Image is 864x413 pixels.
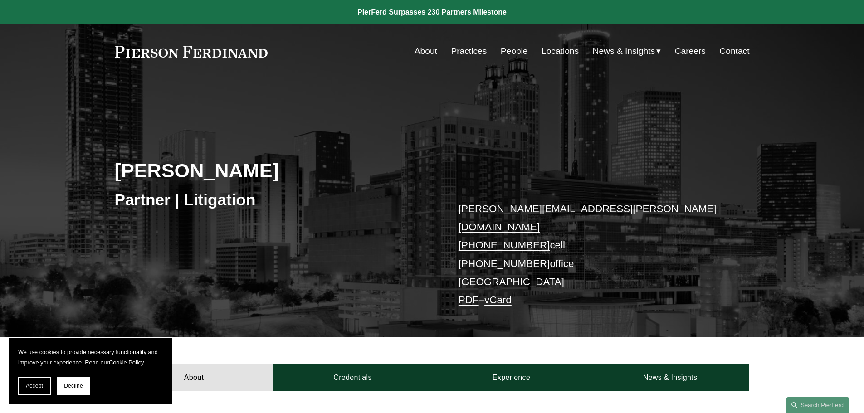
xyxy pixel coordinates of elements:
[591,364,749,391] a: News & Insights
[415,43,437,60] a: About
[459,200,723,310] p: cell office [GEOGRAPHIC_DATA] –
[432,364,591,391] a: Experience
[115,159,432,182] h2: [PERSON_NAME]
[542,43,579,60] a: Locations
[115,190,432,210] h3: Partner | Litigation
[109,359,144,366] a: Cookie Policy
[451,43,487,60] a: Practices
[115,364,273,391] a: About
[459,258,550,269] a: [PHONE_NUMBER]
[18,377,51,395] button: Accept
[593,43,661,60] a: folder dropdown
[18,347,163,368] p: We use cookies to provide necessary functionality and improve your experience. Read our .
[26,383,43,389] span: Accept
[459,203,717,233] a: [PERSON_NAME][EMAIL_ADDRESS][PERSON_NAME][DOMAIN_NAME]
[459,239,550,251] a: [PHONE_NUMBER]
[57,377,90,395] button: Decline
[273,364,432,391] a: Credentials
[593,44,655,59] span: News & Insights
[501,43,528,60] a: People
[484,294,512,306] a: vCard
[675,43,706,60] a: Careers
[719,43,749,60] a: Contact
[9,338,172,404] section: Cookie banner
[64,383,83,389] span: Decline
[459,294,479,306] a: PDF
[786,397,849,413] a: Search this site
